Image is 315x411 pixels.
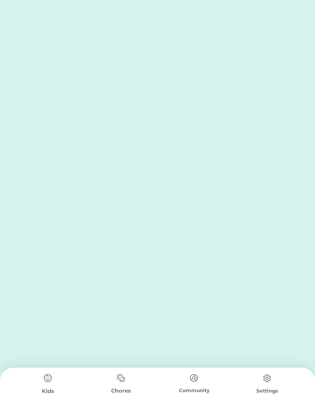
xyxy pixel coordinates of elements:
[186,370,202,386] img: type%3Dchores%2C%20state%3Ddefault.svg
[113,370,129,386] img: type%3Dchores%2C%20state%3Ddefault.svg
[84,387,157,395] div: Chores
[231,387,304,395] div: Settings
[157,387,231,394] div: Community
[40,370,56,386] img: type%3Dchores%2C%20state%3Ddefault.svg
[259,370,275,386] img: type%3Dchores%2C%20state%3Ddefault.svg
[11,387,84,395] div: Kids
